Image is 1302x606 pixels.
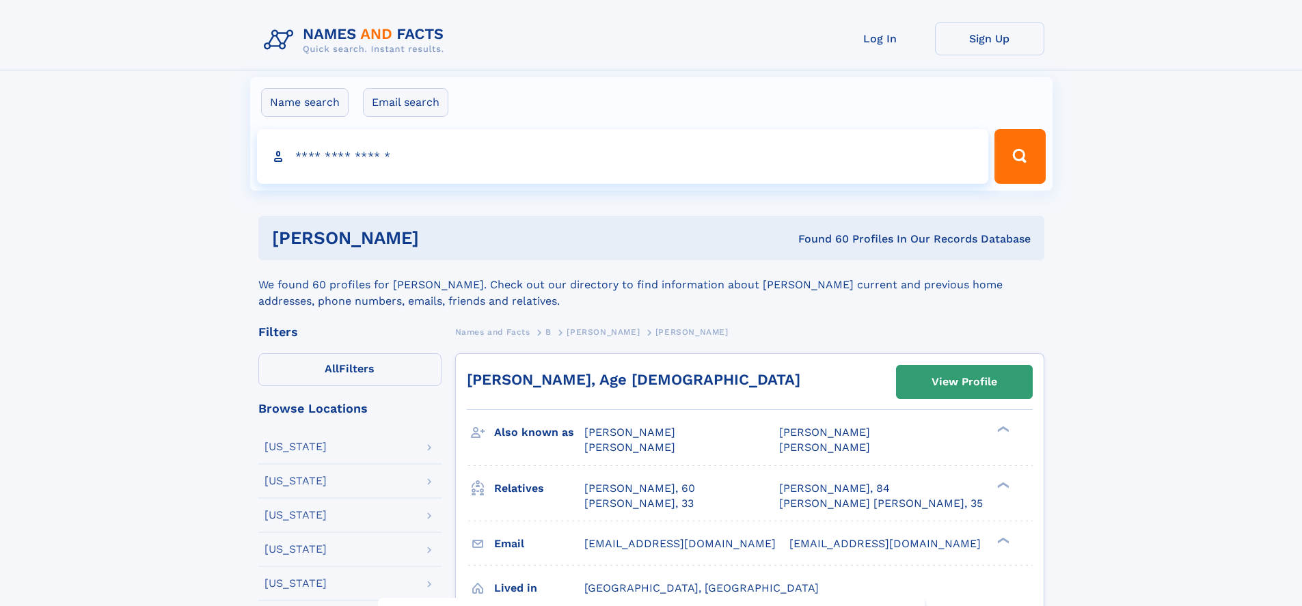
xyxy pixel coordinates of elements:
a: [PERSON_NAME] [PERSON_NAME], 35 [779,496,983,511]
label: Name search [261,88,349,117]
div: Browse Locations [258,402,442,415]
a: [PERSON_NAME], 33 [584,496,694,511]
span: [EMAIL_ADDRESS][DOMAIN_NAME] [789,537,981,550]
span: [PERSON_NAME] [779,441,870,454]
div: ❯ [994,425,1010,434]
span: B [545,327,552,337]
a: [PERSON_NAME] [567,323,640,340]
span: [EMAIL_ADDRESS][DOMAIN_NAME] [584,537,776,550]
input: search input [257,129,989,184]
a: [PERSON_NAME], 60 [584,481,695,496]
span: [PERSON_NAME] [567,327,640,337]
span: [PERSON_NAME] [655,327,729,337]
h3: Email [494,532,584,555]
span: [PERSON_NAME] [779,426,870,439]
div: We found 60 profiles for [PERSON_NAME]. Check out our directory to find information about [PERSON... [258,260,1044,309]
h1: [PERSON_NAME] [272,230,609,247]
span: All [325,362,339,375]
a: View Profile [897,366,1032,398]
label: Filters [258,353,442,386]
a: [PERSON_NAME], Age [DEMOGRAPHIC_DATA] [467,371,800,388]
img: Logo Names and Facts [258,22,455,59]
div: [US_STATE] [265,578,327,589]
div: [US_STATE] [265,510,327,521]
div: ❯ [994,536,1010,545]
div: [US_STATE] [265,476,327,486]
a: Log In [826,22,935,55]
div: Found 60 Profiles In Our Records Database [608,232,1031,247]
span: [GEOGRAPHIC_DATA], [GEOGRAPHIC_DATA] [584,581,819,594]
span: [PERSON_NAME] [584,441,675,454]
button: Search Button [994,129,1045,184]
a: B [545,323,552,340]
div: [US_STATE] [265,544,327,555]
a: [PERSON_NAME], 84 [779,481,890,496]
h3: Also known as [494,421,584,444]
div: [US_STATE] [265,441,327,452]
a: Names and Facts [455,323,530,340]
div: ❯ [994,480,1010,489]
span: [PERSON_NAME] [584,426,675,439]
div: Filters [258,326,442,338]
h3: Relatives [494,477,584,500]
div: View Profile [932,366,997,398]
label: Email search [363,88,448,117]
h3: Lived in [494,577,584,600]
a: Sign Up [935,22,1044,55]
